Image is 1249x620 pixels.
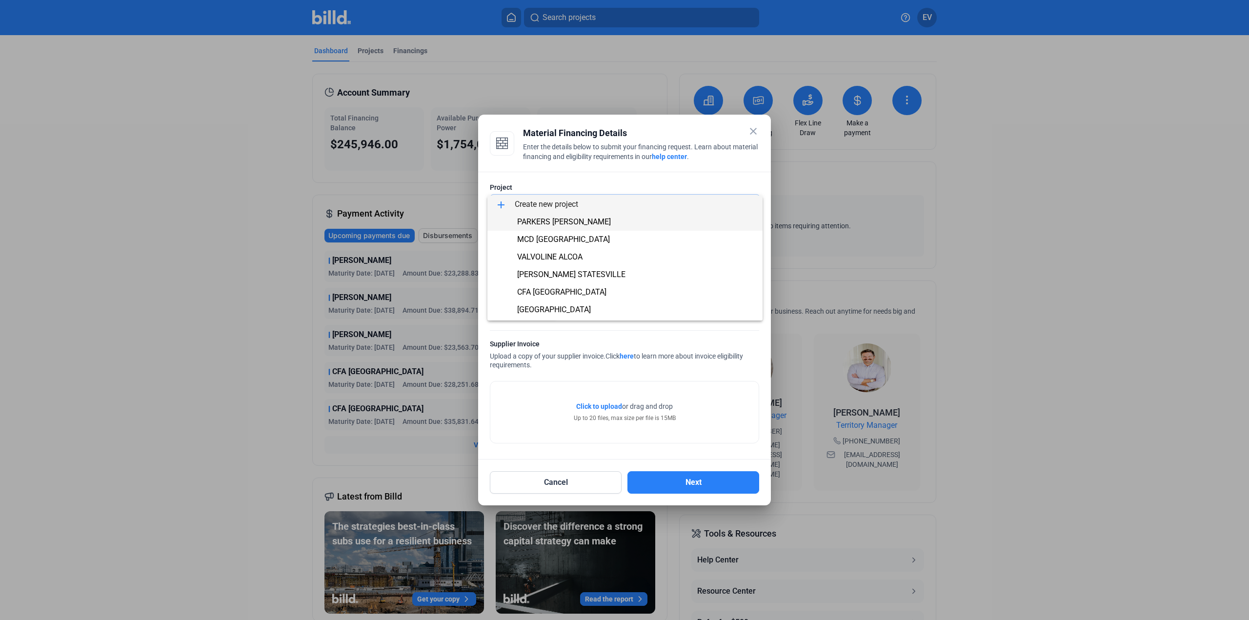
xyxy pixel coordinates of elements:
[517,252,583,261] span: VALVOLINE ALCOA
[517,287,606,297] span: CFA [GEOGRAPHIC_DATA]
[517,235,610,244] span: MCD [GEOGRAPHIC_DATA]
[517,305,591,314] span: [GEOGRAPHIC_DATA]
[495,199,507,211] mat-icon: add
[495,196,755,213] span: Create new project
[517,217,611,226] span: PARKERS [PERSON_NAME]
[517,270,625,279] span: [PERSON_NAME] STATESVILLE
